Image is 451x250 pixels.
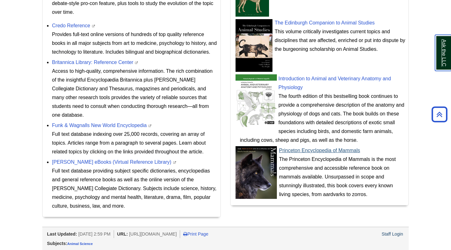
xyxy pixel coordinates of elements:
[183,231,208,237] a: Print Page
[429,110,449,119] a: Back to Top
[279,148,360,153] a: Princeton Encyclopedia of Mammals
[240,92,405,145] div: The fourth edition of this bestselling book continues to provide a comprehensive description of t...
[240,155,405,199] div: The Princeton Encyclopedia of Mammals is the most comprehensive and accessible reference book on ...
[52,67,217,120] div: Access to high-quality, comprehensive information. The rich combination of the insightful Encyclo...
[173,161,177,164] i: This link opens in a new window
[52,130,217,156] div: Full text database indexing over 25,000 records, covering an array of topics. Articles range from...
[47,231,77,237] span: Last Updated:
[78,231,111,237] span: [DATE] 2:59 PM
[381,231,403,237] a: Staff Login
[47,241,67,246] span: Subjects:
[67,242,93,246] a: Animal Science
[91,25,95,28] i: This link opens in a new window
[183,232,187,236] i: Print Page
[52,123,147,128] a: Funk & Wagnalls New World Encyclopedia
[148,125,152,127] i: This link opens in a new window
[129,231,177,237] span: [URL][DOMAIN_NAME]
[52,167,217,210] div: Full text database providing subject specific dictionaries, encyclopedias and general reference b...
[240,27,405,54] div: This volume critically investigates current topics and disciplines that are affected, enriched or...
[275,20,375,25] a: The Edinburgh Companion to Animal Studies
[117,231,128,237] span: URL:
[135,61,138,64] i: This link opens in a new window
[52,23,90,28] a: Credo Reference
[52,30,217,56] div: Provides full-text online versions of hundreds of top quality reference books in all major subjec...
[52,159,171,165] a: [PERSON_NAME] eBooks (Virtual Reference Library)
[52,60,133,65] a: Britannica Library: Reference Center
[278,76,391,90] a: Introduction to Animal and Veterinary Anatomy and Physiology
